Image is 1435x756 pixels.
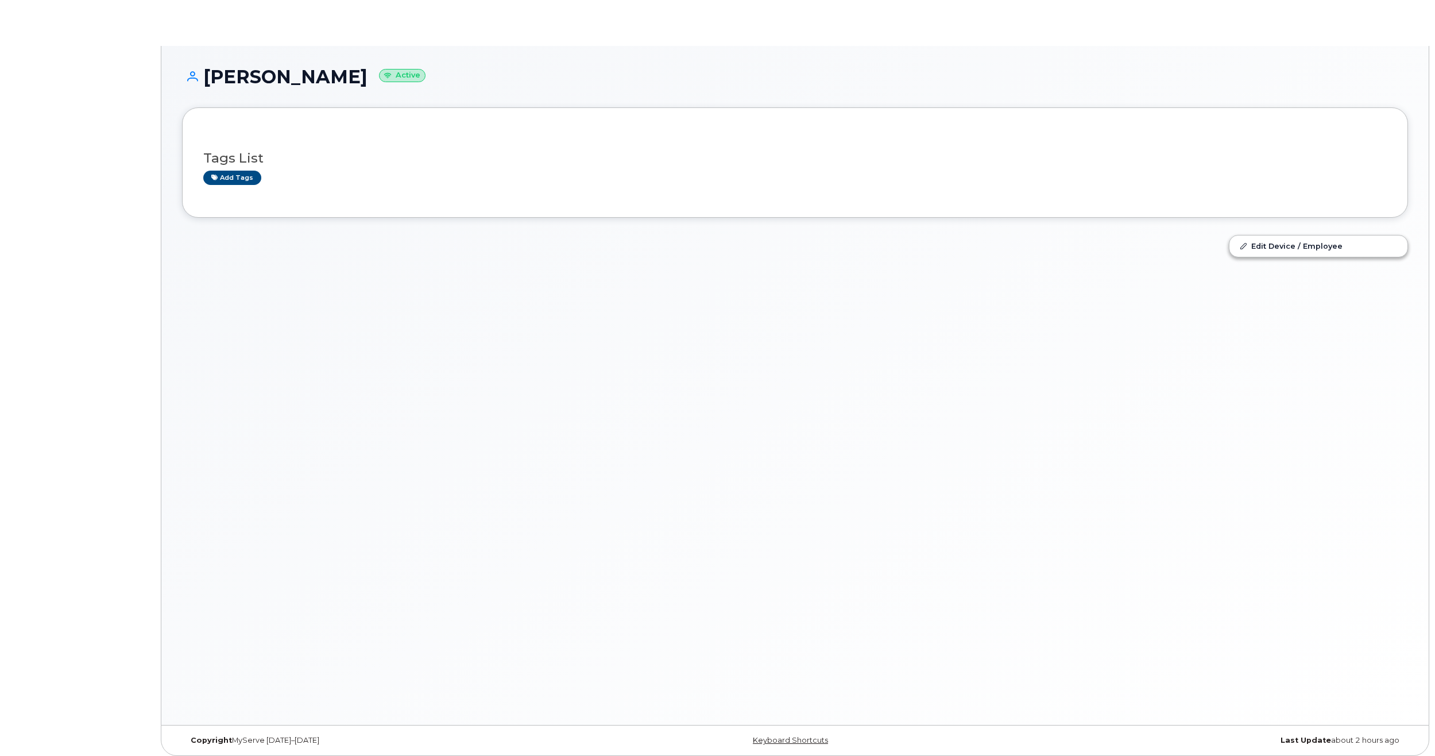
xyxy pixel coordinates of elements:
[182,736,591,745] div: MyServe [DATE]–[DATE]
[753,736,828,745] a: Keyboard Shortcuts
[203,171,261,185] a: Add tags
[379,69,426,82] small: Active
[1281,736,1331,745] strong: Last Update
[182,67,1408,87] h1: [PERSON_NAME]
[999,736,1408,745] div: about 2 hours ago
[203,151,1387,165] h3: Tags List
[1229,236,1407,256] a: Edit Device / Employee
[191,736,232,745] strong: Copyright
